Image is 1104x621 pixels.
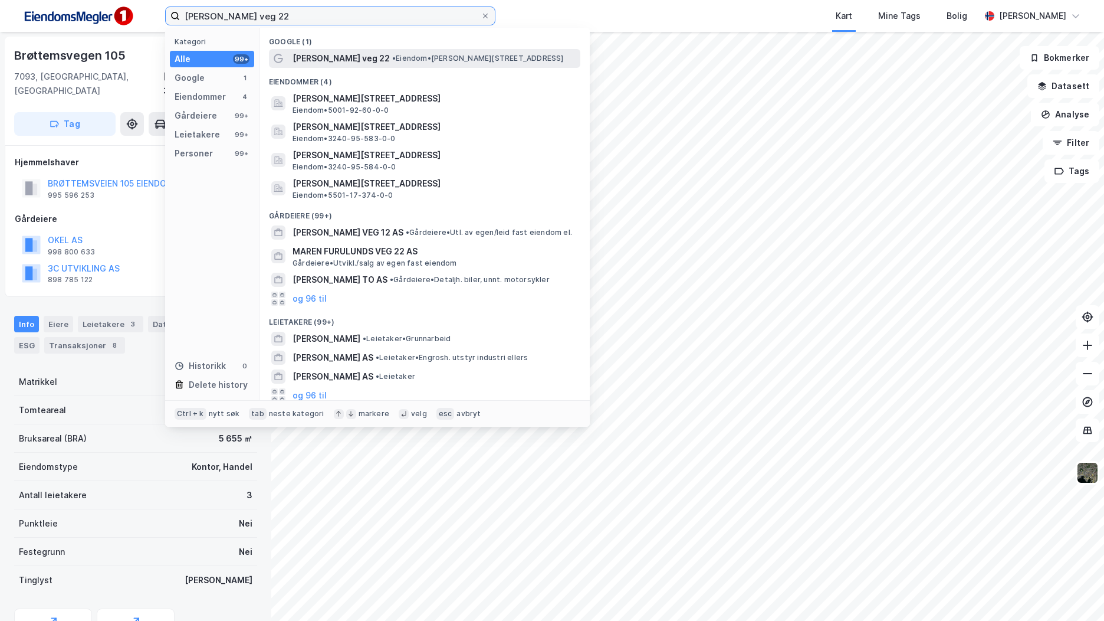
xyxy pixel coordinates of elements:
span: Leietaker • Engrosh. utstyr industri ellers [376,353,528,362]
div: markere [359,409,389,419]
span: [PERSON_NAME] AS [293,351,373,365]
div: Datasett [148,316,206,332]
span: • [376,353,379,362]
span: [PERSON_NAME][STREET_ADDRESS] [293,91,576,106]
div: Leietakere [78,316,143,332]
div: 995 596 253 [48,191,94,200]
button: og 96 til [293,388,327,403]
div: Historikk [175,359,226,373]
div: Transaksjoner [44,337,125,354]
div: Matrikkel [19,375,57,389]
div: Tomteareal [19,403,66,417]
div: Eiere [44,316,73,332]
button: Analyse [1031,103,1099,126]
div: 4 [240,92,249,102]
span: Leietaker [376,372,415,381]
div: 1 [240,73,249,83]
div: Gårdeiere (99+) [259,202,590,223]
div: [GEOGRAPHIC_DATA], 313/540 [163,70,257,98]
img: 9k= [1076,462,1099,484]
span: [PERSON_NAME] [293,332,360,346]
div: esc [436,408,455,420]
div: Kategori [175,37,254,46]
div: Eiendomstype [19,460,78,474]
div: 3 [247,488,252,502]
div: 99+ [233,149,249,158]
span: Eiendom • 5501-17-374-0-0 [293,191,393,200]
div: Bolig [947,9,967,23]
div: [PERSON_NAME] [185,573,252,587]
span: • [406,228,409,237]
input: Søk på adresse, matrikkel, gårdeiere, leietakere eller personer [180,7,481,25]
span: [PERSON_NAME] VEG 12 AS [293,225,403,240]
div: Alle [175,52,190,66]
div: 99+ [233,111,249,120]
button: Datasett [1027,74,1099,98]
iframe: Chat Widget [1045,564,1104,621]
div: Ctrl + k [175,408,206,420]
button: Tags [1044,159,1099,183]
div: 998 800 633 [48,247,95,257]
button: Tag [14,112,116,136]
div: Google [175,71,205,85]
span: • [390,275,393,284]
span: Gårdeiere • Utl. av egen/leid fast eiendom el. [406,228,572,237]
div: Leietakere [175,128,220,142]
div: neste kategori [269,409,324,419]
span: Leietaker • Grunnarbeid [363,334,451,344]
div: 898 785 122 [48,275,93,285]
div: Kart [836,9,852,23]
div: tab [249,408,267,420]
div: Eiendommer (4) [259,68,590,89]
span: Eiendom • 3240-95-584-0-0 [293,162,396,172]
span: • [376,372,379,381]
div: avbryt [456,409,481,419]
span: [PERSON_NAME][STREET_ADDRESS] [293,148,576,162]
div: Brøttemsvegen 105 [14,46,128,65]
div: ESG [14,337,40,354]
div: Nei [239,517,252,531]
div: 5 655 ㎡ [219,432,252,446]
span: [PERSON_NAME] TO AS [293,273,387,287]
div: Punktleie [19,517,58,531]
div: Tinglyst [19,573,52,587]
div: 99+ [233,130,249,139]
div: 8 [109,339,120,351]
button: Bokmerker [1020,46,1099,70]
div: Personer [175,146,213,161]
div: Antall leietakere [19,488,87,502]
div: Nei [239,545,252,559]
span: Eiendom • [PERSON_NAME][STREET_ADDRESS] [392,54,564,63]
div: 7093, [GEOGRAPHIC_DATA], [GEOGRAPHIC_DATA] [14,70,163,98]
button: og 96 til [293,292,327,306]
div: 0 [240,361,249,371]
span: [PERSON_NAME][STREET_ADDRESS] [293,120,576,134]
div: Hjemmelshaver [15,155,257,169]
div: Kontrollprogram for chat [1045,564,1104,621]
div: Mine Tags [878,9,921,23]
span: Eiendom • 3240-95-583-0-0 [293,134,396,143]
div: velg [411,409,427,419]
span: • [392,54,396,63]
img: F4PB6Px+NJ5v8B7XTbfpPpyloAAAAASUVORK5CYII= [19,3,137,30]
div: Leietakere (99+) [259,308,590,329]
div: [PERSON_NAME] [999,9,1066,23]
div: nytt søk [209,409,240,419]
span: MAREN FURULUNDS VEG 22 AS [293,244,576,259]
button: Filter [1043,131,1099,155]
span: • [363,334,366,343]
div: 3 [127,318,139,330]
div: Festegrunn [19,545,65,559]
span: Gårdeiere • Utvikl./salg av egen fast eiendom [293,259,457,268]
span: [PERSON_NAME] veg 22 [293,51,390,66]
div: Google (1) [259,28,590,49]
div: Kontor, Handel [192,460,252,474]
div: Gårdeiere [15,212,257,226]
div: Gårdeiere [175,109,217,123]
span: [PERSON_NAME][STREET_ADDRESS] [293,177,576,191]
div: 99+ [233,54,249,64]
div: Eiendommer [175,90,226,104]
div: Delete history [189,378,248,392]
div: Info [14,316,39,332]
span: Gårdeiere • Detaljh. biler, unnt. motorsykler [390,275,550,285]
